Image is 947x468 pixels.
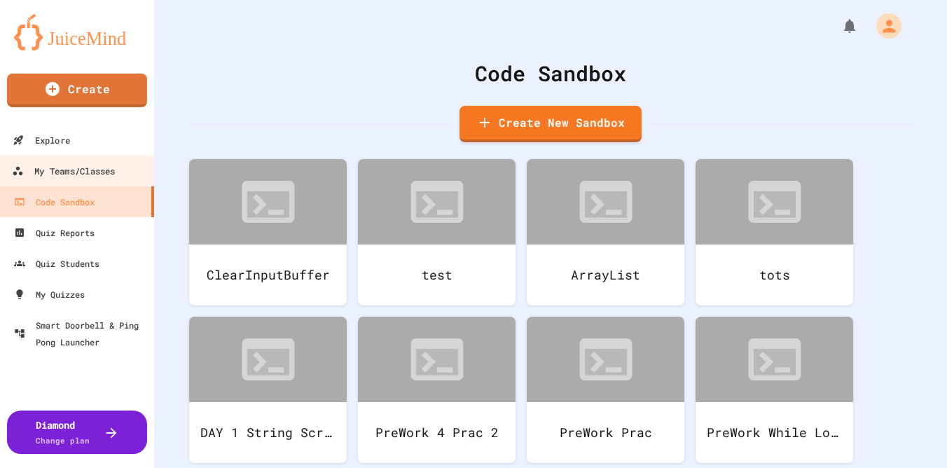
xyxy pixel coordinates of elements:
[358,317,516,463] a: PreWork 4 Prac 2
[358,245,516,305] div: test
[358,159,516,305] a: test
[696,402,853,463] div: PreWork While Loop Prac
[36,435,90,446] span: Change plan
[13,132,70,149] div: Explore
[7,411,147,454] button: DiamondChange plan
[358,402,516,463] div: PreWork 4 Prac 2
[189,159,347,305] a: ClearInputBuffer
[14,255,99,272] div: Quiz Students
[36,418,90,447] div: Diamond
[14,14,140,50] img: logo-orange.svg
[12,163,115,180] div: My Teams/Classes
[527,317,684,463] a: PreWork Prac
[815,14,862,38] div: My Notifications
[14,286,85,303] div: My Quizzes
[14,193,95,210] div: Code Sandbox
[696,159,853,305] a: tots
[189,317,347,463] a: DAY 1 String Scrabble
[862,10,905,42] div: My Account
[189,57,912,89] div: Code Sandbox
[696,317,853,463] a: PreWork While Loop Prac
[527,402,684,463] div: PreWork Prac
[14,224,95,241] div: Quiz Reports
[7,74,147,107] a: Create
[831,351,933,411] iframe: chat widget
[189,402,347,463] div: DAY 1 String Scrabble
[459,106,642,142] a: Create New Sandbox
[696,245,853,305] div: tots
[189,245,347,305] div: ClearInputBuffer
[527,245,684,305] div: ArrayList
[527,159,684,305] a: ArrayList
[14,317,148,350] div: Smart Doorbell & Ping Pong Launcher
[888,412,933,454] iframe: chat widget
